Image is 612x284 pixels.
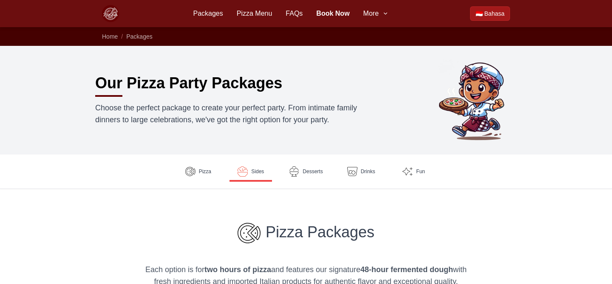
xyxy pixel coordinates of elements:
a: Fun [393,161,435,182]
button: More [363,8,389,19]
a: Pizza [177,161,219,182]
span: Desserts [303,168,323,175]
img: Pizza [238,223,261,243]
img: Drinks [347,166,357,177]
span: More [363,8,379,19]
a: Home [102,33,118,40]
a: Desserts [282,161,329,182]
a: Drinks [340,161,382,182]
img: Fun [402,166,413,177]
img: Pizza [185,166,195,177]
p: Choose the perfect package to create your perfect party. From intimate family dinners to large ce... [95,102,381,126]
img: Bali Pizza Party Packages [435,59,517,141]
h1: Our Pizza Party Packages [95,75,282,92]
span: Drinks [361,168,375,175]
img: Desserts [289,166,299,177]
a: Pizza Menu [237,8,272,19]
a: Packages [126,33,152,40]
a: Sides [229,161,272,182]
span: Fun [416,168,425,175]
img: Bali Pizza Party Logo [102,5,119,22]
img: Sides [238,166,248,177]
h3: Pizza Packages [143,223,469,243]
span: Bahasa [484,9,504,18]
a: Packages [193,8,223,19]
a: Book Now [316,8,349,19]
a: FAQs [286,8,303,19]
strong: two hours of pizza [204,265,271,274]
span: Pizza [199,168,211,175]
li: / [121,32,123,41]
strong: 48-hour fermented dough [360,265,453,274]
span: Sides [251,168,264,175]
a: Beralih ke Bahasa Indonesia [470,6,510,21]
